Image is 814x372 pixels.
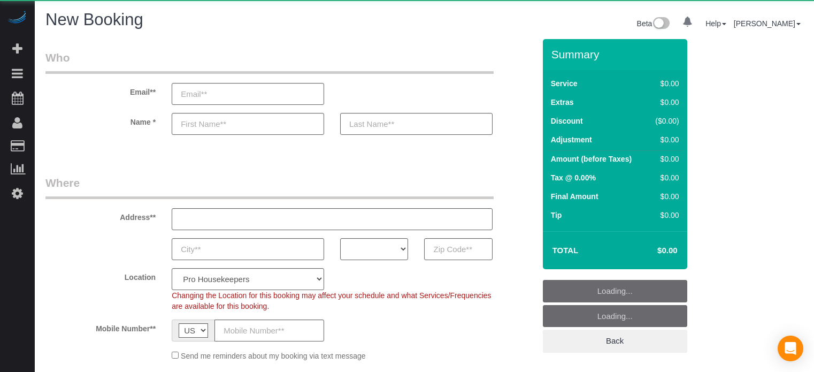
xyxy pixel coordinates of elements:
h4: $0.00 [625,246,677,255]
h3: Summary [551,48,682,60]
input: Zip Code** [424,238,492,260]
a: [PERSON_NAME] [734,19,801,28]
a: Help [705,19,726,28]
span: Send me reminders about my booking via text message [181,352,366,360]
label: Final Amount [551,191,598,202]
img: Automaid Logo [6,11,28,26]
div: Open Intercom Messenger [778,336,803,361]
input: Last Name** [340,113,493,135]
div: $0.00 [651,210,679,221]
div: ($0.00) [651,116,679,126]
label: Tax @ 0.00% [551,172,596,183]
span: Changing the Location for this booking may affect your schedule and what Services/Frequencies are... [172,291,491,310]
label: Extras [551,97,574,108]
div: $0.00 [651,134,679,145]
legend: Who [45,50,494,74]
a: Back [543,330,687,352]
label: Adjustment [551,134,592,145]
strong: Total [552,246,579,255]
label: Tip [551,210,562,221]
label: Location [37,268,164,283]
div: $0.00 [651,97,679,108]
label: Discount [551,116,583,126]
label: Name * [37,113,164,127]
input: First Name** [172,113,324,135]
input: Mobile Number** [214,320,324,341]
div: $0.00 [651,191,679,202]
div: $0.00 [651,172,679,183]
label: Service [551,78,578,89]
span: New Booking [45,10,143,29]
legend: Where [45,175,494,199]
a: Beta [637,19,670,28]
div: $0.00 [651,154,679,164]
div: $0.00 [651,78,679,89]
img: New interface [652,17,670,31]
label: Amount (before Taxes) [551,154,632,164]
label: Mobile Number** [37,320,164,334]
